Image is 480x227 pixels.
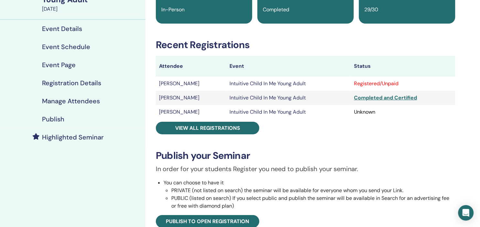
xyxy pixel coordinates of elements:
[458,205,474,221] div: Open Intercom Messenger
[42,79,101,87] h4: Registration Details
[354,108,452,116] div: Unknown
[263,6,289,13] span: Completed
[354,80,452,88] div: Registered/Unpaid
[226,77,351,91] td: Intuitive Child In Me Young Adult
[226,91,351,105] td: Intuitive Child In Me Young Adult
[156,164,455,174] p: In order for your students Register you need to publish your seminar.
[226,56,351,77] th: Event
[42,61,76,69] h4: Event Page
[161,6,185,13] span: In-Person
[166,218,249,225] span: Publish to open registration
[156,39,455,51] h3: Recent Registrations
[351,56,455,77] th: Status
[42,115,64,123] h4: Publish
[156,122,259,134] a: View all registrations
[156,105,226,119] td: [PERSON_NAME]
[156,91,226,105] td: [PERSON_NAME]
[42,5,142,13] div: [DATE]
[226,105,351,119] td: Intuitive Child In Me Young Adult
[156,77,226,91] td: [PERSON_NAME]
[42,133,104,141] h4: Highlighted Seminar
[42,97,100,105] h4: Manage Attendees
[156,56,226,77] th: Attendee
[171,187,455,194] li: PRIVATE (not listed on search) the seminar will be available for everyone whom you send your Link.
[42,25,82,33] h4: Event Details
[354,94,452,102] div: Completed and Certified
[175,125,240,131] span: View all registrations
[171,194,455,210] li: PUBLIC (listed on search) If you select public and publish the seminar will be available in Searc...
[364,6,378,13] span: 29/30
[164,179,455,210] li: You can choose to have it
[42,43,90,51] h4: Event Schedule
[156,150,455,161] h3: Publish your Seminar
